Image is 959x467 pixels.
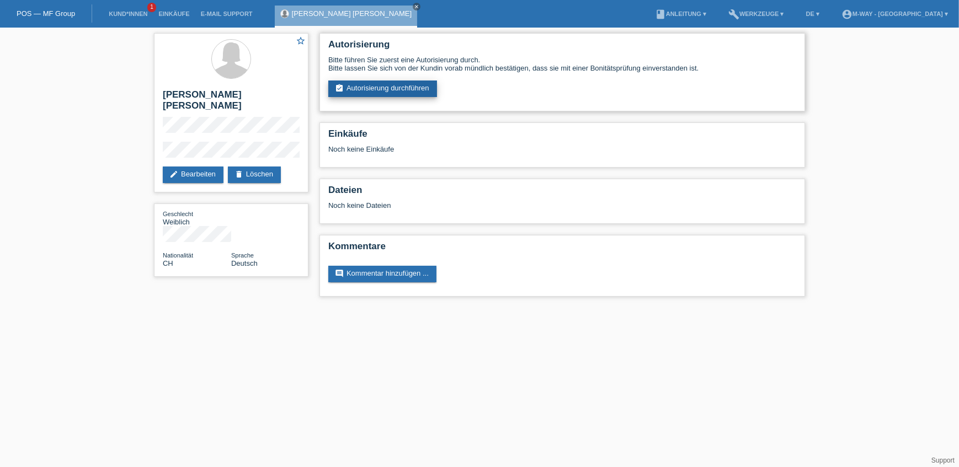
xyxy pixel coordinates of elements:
[335,269,344,278] i: comment
[841,9,853,20] i: account_circle
[723,10,790,17] a: buildWerkzeuge ▾
[413,3,420,10] a: close
[231,252,254,259] span: Sprache
[328,185,796,201] h2: Dateien
[328,80,437,97] a: assignment_turned_inAutorisierung durchführen
[328,56,796,72] div: Bitte führen Sie zuerst eine Autorisierung durch. Bitte lassen Sie sich von der Kundin vorab münd...
[169,170,178,179] i: edit
[728,9,739,20] i: build
[153,10,195,17] a: Einkäufe
[163,252,193,259] span: Nationalität
[163,210,231,226] div: Weiblich
[931,457,955,464] a: Support
[296,36,306,46] i: star_border
[655,9,666,20] i: book
[328,145,796,162] div: Noch keine Einkäufe
[195,10,258,17] a: E-Mail Support
[103,10,153,17] a: Kund*innen
[163,167,223,183] a: editBearbeiten
[228,167,281,183] a: deleteLöschen
[163,211,193,217] span: Geschlecht
[163,89,300,117] h2: [PERSON_NAME] [PERSON_NAME]
[335,84,344,93] i: assignment_turned_in
[328,39,796,56] h2: Autorisierung
[328,241,796,257] h2: Kommentare
[296,36,306,47] a: star_border
[292,9,412,18] a: [PERSON_NAME] [PERSON_NAME]
[414,4,419,9] i: close
[147,3,156,12] span: 1
[836,10,953,17] a: account_circlem-way - [GEOGRAPHIC_DATA] ▾
[235,170,243,179] i: delete
[801,10,825,17] a: DE ▾
[328,128,796,145] h2: Einkäufe
[328,266,436,282] a: commentKommentar hinzufügen ...
[231,259,258,267] span: Deutsch
[328,201,665,210] div: Noch keine Dateien
[17,9,75,18] a: POS — MF Group
[649,10,712,17] a: bookAnleitung ▾
[163,259,173,267] span: Schweiz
